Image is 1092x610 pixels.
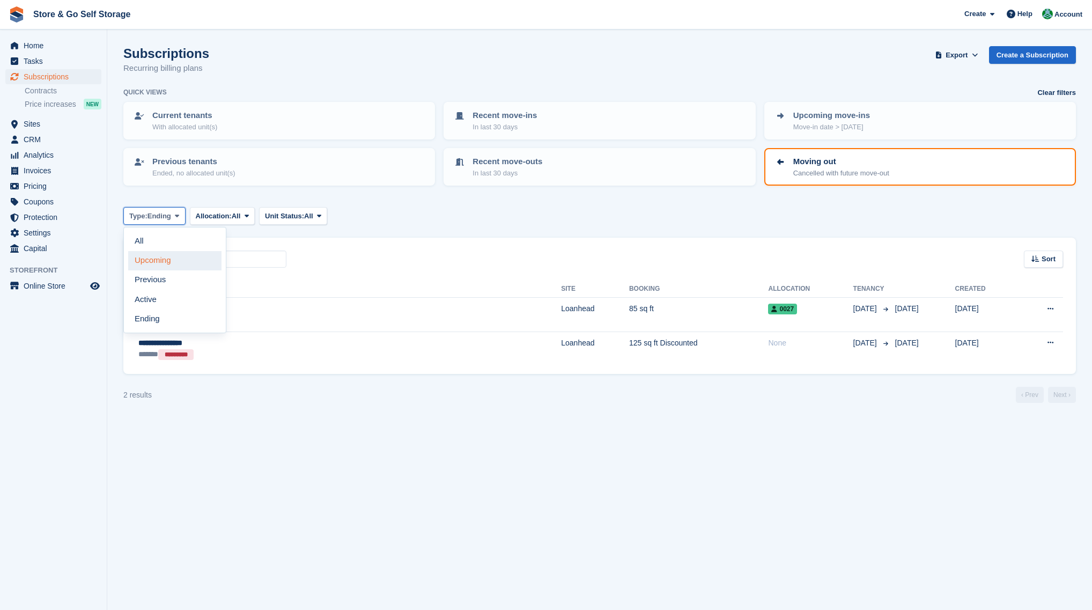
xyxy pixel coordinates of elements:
[955,332,1017,365] td: [DATE]
[24,38,88,53] span: Home
[123,46,209,61] h1: Subscriptions
[1042,9,1053,19] img: Adeel Hussain
[1014,387,1078,403] nav: Page
[5,54,101,69] a: menu
[24,278,88,293] span: Online Store
[29,5,135,23] a: Store & Go Self Storage
[473,122,537,133] p: In last 30 days
[152,168,235,179] p: Ended, no allocated unit(s)
[10,265,107,276] span: Storefront
[152,156,235,168] p: Previous tenants
[1037,87,1076,98] a: Clear filters
[561,298,629,332] td: Loanhead
[955,298,1017,332] td: [DATE]
[1042,254,1056,264] span: Sort
[5,194,101,209] a: menu
[25,86,101,96] a: Contracts
[24,116,88,131] span: Sites
[768,304,797,314] span: 0027
[473,168,542,179] p: In last 30 days
[128,232,222,251] a: All
[5,116,101,131] a: menu
[5,148,101,163] a: menu
[24,69,88,84] span: Subscriptions
[946,50,968,61] span: Export
[232,211,241,222] span: All
[84,99,101,109] div: NEW
[989,46,1076,64] a: Create a Subscription
[629,298,769,332] td: 85 sq ft
[853,337,879,349] span: [DATE]
[561,281,629,298] th: Site
[473,156,542,168] p: Recent move-outs
[147,211,171,222] span: Ending
[123,62,209,75] p: Recurring billing plans
[1017,9,1032,19] span: Help
[88,280,101,292] a: Preview store
[24,194,88,209] span: Coupons
[629,281,769,298] th: Booking
[128,290,222,309] a: Active
[473,109,537,122] p: Recent move-ins
[5,179,101,194] a: menu
[25,98,101,110] a: Price increases NEW
[124,149,434,185] a: Previous tenants Ended, no allocated unit(s)
[24,132,88,147] span: CRM
[768,281,853,298] th: Allocation
[853,281,891,298] th: Tenancy
[136,281,561,298] th: Customer
[24,179,88,194] span: Pricing
[24,241,88,256] span: Capital
[24,54,88,69] span: Tasks
[24,210,88,225] span: Protection
[853,303,879,314] span: [DATE]
[259,207,327,225] button: Unit Status: All
[5,225,101,240] a: menu
[629,332,769,365] td: 125 sq ft Discounted
[129,211,147,222] span: Type:
[5,38,101,53] a: menu
[768,337,853,349] div: None
[895,304,919,313] span: [DATE]
[1054,9,1082,20] span: Account
[128,270,222,290] a: Previous
[5,210,101,225] a: menu
[128,309,222,328] a: Ending
[24,225,88,240] span: Settings
[1016,387,1044,403] a: Previous
[765,103,1075,138] a: Upcoming move-ins Move-in date > [DATE]
[445,103,754,138] a: Recent move-ins In last 30 days
[765,149,1075,185] a: Moving out Cancelled with future move-out
[955,281,1017,298] th: Created
[793,168,889,179] p: Cancelled with future move-out
[265,211,304,222] span: Unit Status:
[123,87,167,97] h6: Quick views
[124,103,434,138] a: Current tenants With allocated unit(s)
[793,156,889,168] p: Moving out
[304,211,313,222] span: All
[5,69,101,84] a: menu
[5,278,101,293] a: menu
[190,207,255,225] button: Allocation: All
[5,241,101,256] a: menu
[5,132,101,147] a: menu
[793,109,870,122] p: Upcoming move-ins
[1048,387,1076,403] a: Next
[561,332,629,365] td: Loanhead
[123,389,152,401] div: 2 results
[152,122,217,133] p: With allocated unit(s)
[196,211,232,222] span: Allocation:
[895,339,919,347] span: [DATE]
[128,251,222,270] a: Upcoming
[9,6,25,23] img: stora-icon-8386f47178a22dfd0bd8f6a31ec36ba5ce8667c1dd55bd0f319d3a0aa187defe.svg
[933,46,980,64] button: Export
[123,207,186,225] button: Type: Ending
[152,109,217,122] p: Current tenants
[25,99,76,109] span: Price increases
[24,163,88,178] span: Invoices
[964,9,986,19] span: Create
[5,163,101,178] a: menu
[24,148,88,163] span: Analytics
[445,149,754,185] a: Recent move-outs In last 30 days
[793,122,870,133] p: Move-in date > [DATE]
